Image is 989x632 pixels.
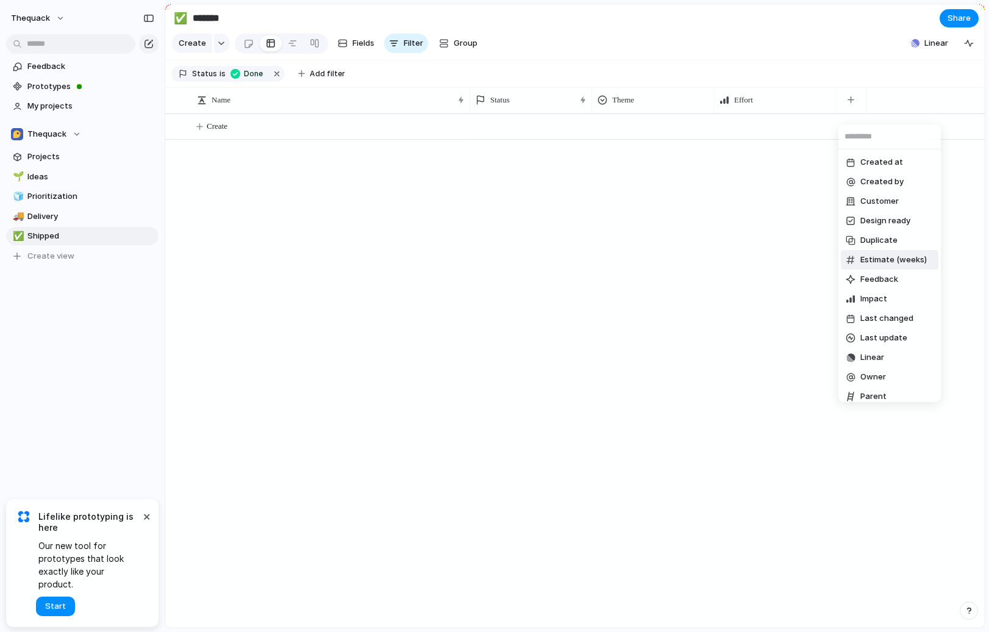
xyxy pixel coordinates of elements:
[860,273,898,285] span: Feedback
[860,254,927,266] span: Estimate (weeks)
[860,312,913,325] span: Last changed
[860,156,903,168] span: Created at
[860,293,887,305] span: Impact
[860,176,904,188] span: Created by
[860,215,910,227] span: Design ready
[860,351,884,364] span: Linear
[860,195,899,207] span: Customer
[860,332,907,344] span: Last update
[860,371,886,383] span: Owner
[860,390,887,403] span: Parent
[860,234,898,246] span: Duplicate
